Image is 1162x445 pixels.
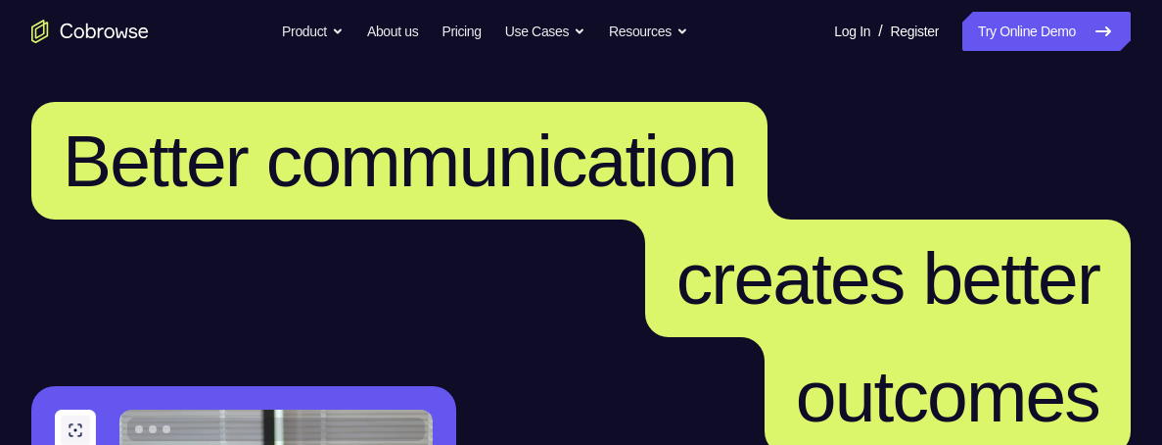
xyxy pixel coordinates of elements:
a: Try Online Demo [962,12,1131,51]
span: / [878,20,882,43]
span: Better communication [63,120,736,202]
button: Product [282,12,344,51]
button: Use Cases [505,12,585,51]
a: Go to the home page [31,20,149,43]
a: Pricing [442,12,481,51]
button: Resources [609,12,688,51]
a: About us [367,12,418,51]
span: outcomes [796,355,1099,437]
span: creates better [676,237,1099,320]
a: Register [891,12,939,51]
a: Log In [834,12,870,51]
